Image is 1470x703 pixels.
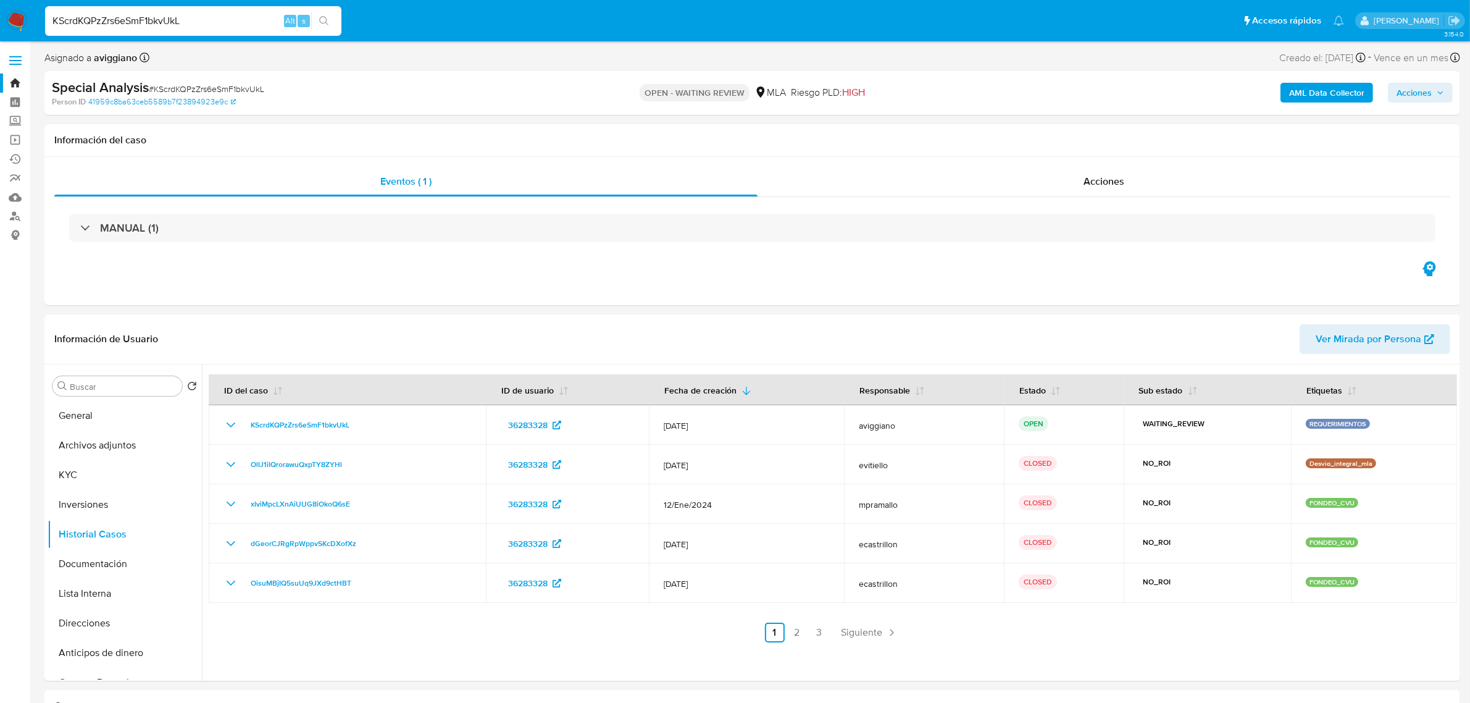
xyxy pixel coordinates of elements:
[88,96,236,107] a: 41959c8ba63ceb5589b7f23894923e9c
[1334,15,1344,26] a: Notificaciones
[69,214,1435,242] div: MANUAL (1)
[149,83,264,95] span: # KScrdKQPzZrs6eSmF1bkvUkL
[1279,49,1366,66] div: Creado el: [DATE]
[54,333,158,345] h1: Información de Usuario
[1289,83,1364,103] b: AML Data Collector
[1397,83,1432,103] span: Acciones
[70,381,177,392] input: Buscar
[48,608,202,638] button: Direcciones
[1316,324,1421,354] span: Ver Mirada por Persona
[91,51,137,65] b: aviggiano
[48,638,202,668] button: Anticipos de dinero
[1374,51,1448,65] span: Vence en un mes
[754,86,786,99] div: MLA
[1388,83,1453,103] button: Acciones
[48,549,202,579] button: Documentación
[285,15,295,27] span: Alt
[791,86,865,99] span: Riesgo PLD:
[302,15,306,27] span: s
[1252,14,1321,27] span: Accesos rápidos
[187,381,197,395] button: Volver al orden por defecto
[48,401,202,431] button: General
[1300,324,1450,354] button: Ver Mirada por Persona
[640,84,750,101] p: OPEN - WAITING REVIEW
[57,381,67,391] button: Buscar
[52,96,86,107] b: Person ID
[52,77,149,97] b: Special Analysis
[44,51,137,65] span: Asignado a
[842,85,865,99] span: HIGH
[1368,49,1371,66] span: -
[100,221,159,235] h3: MANUAL (1)
[311,12,336,30] button: search-icon
[45,13,341,29] input: Buscar usuario o caso...
[1084,174,1124,188] span: Acciones
[1280,83,1373,103] button: AML Data Collector
[48,460,202,490] button: KYC
[48,579,202,608] button: Lista Interna
[48,520,202,549] button: Historial Casos
[48,490,202,520] button: Inversiones
[380,174,432,188] span: Eventos ( 1 )
[1448,14,1461,27] a: Salir
[48,668,202,697] button: Cuentas Bancarias
[54,134,1450,146] h1: Información del caso
[1374,15,1443,27] p: andres.vilosio@mercadolibre.com
[48,431,202,460] button: Archivos adjuntos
